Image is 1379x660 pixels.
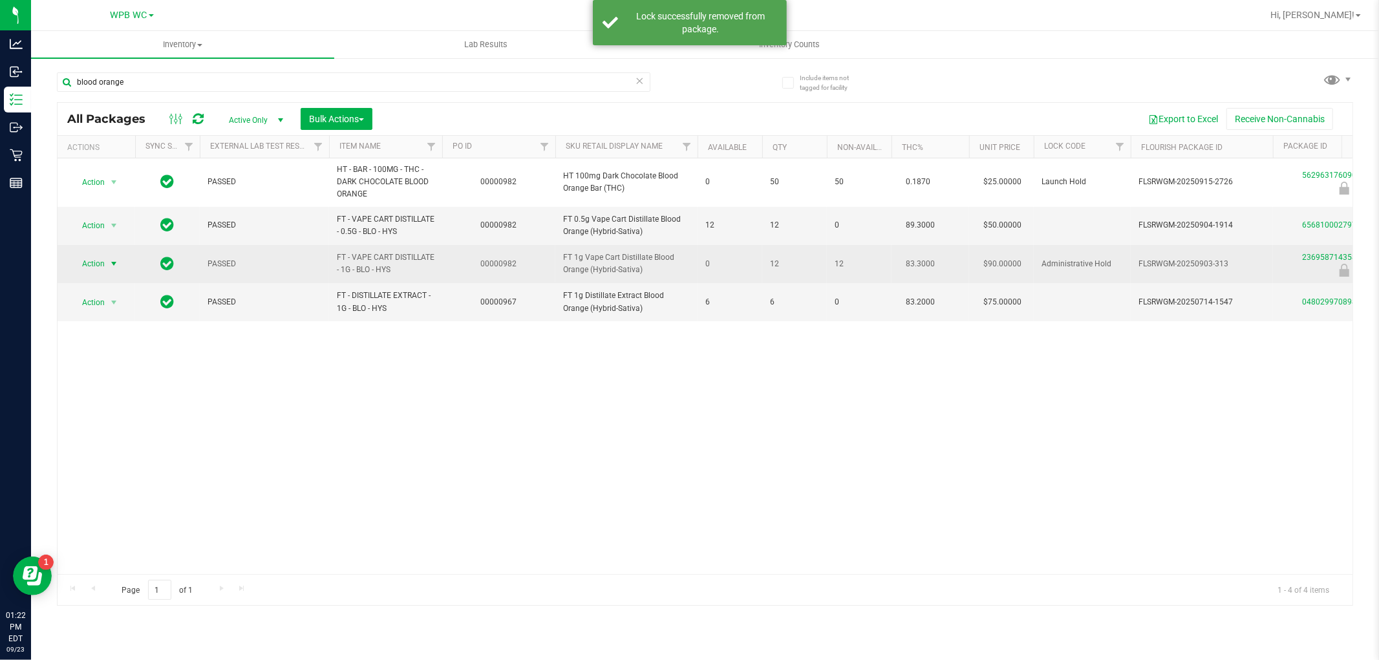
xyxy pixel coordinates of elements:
[1270,10,1354,20] span: Hi, [PERSON_NAME]!
[10,176,23,189] inline-svg: Reports
[1138,296,1265,308] span: FLSRWGM-20250714-1547
[308,136,329,158] a: Filter
[899,173,937,191] span: 0.1870
[625,10,777,36] div: Lock successfully removed from package.
[1138,258,1265,270] span: FLSRWGM-20250903-313
[57,72,650,92] input: Search Package ID, Item Name, SKU, Lot or Part Number...
[111,10,147,21] span: WPB WC
[770,219,819,231] span: 12
[6,610,25,644] p: 01:22 PM EDT
[67,143,130,152] div: Actions
[10,149,23,162] inline-svg: Retail
[106,293,122,312] span: select
[337,164,434,201] span: HT - BAR - 100MG - THC - DARK CHOCOLATE BLOOD ORANGE
[208,219,321,231] span: PASSED
[1109,136,1131,158] a: Filter
[1302,253,1374,262] a: 2369587143584659
[453,142,472,151] a: PO ID
[977,216,1028,235] span: $50.00000
[10,37,23,50] inline-svg: Analytics
[899,216,941,235] span: 89.3000
[481,297,517,306] a: 00000967
[835,219,884,231] span: 0
[31,31,334,58] a: Inventory
[178,136,200,158] a: Filter
[563,170,690,195] span: HT 100mg Dark Chocolate Blood Orange Bar (THC)
[899,293,941,312] span: 83.2000
[481,259,517,268] a: 00000982
[70,217,105,235] span: Action
[1044,142,1085,151] a: Lock Code
[38,555,54,570] iframe: Resource center unread badge
[106,173,122,191] span: select
[70,173,105,191] span: Action
[301,108,372,130] button: Bulk Actions
[676,136,698,158] a: Filter
[337,290,434,314] span: FT - DISTILLATE EXTRACT - 1G - BLO - HYS
[1302,297,1374,306] a: 0480299708986495
[770,258,819,270] span: 12
[208,176,321,188] span: PASSED
[705,258,754,270] span: 0
[31,39,334,50] span: Inventory
[161,173,175,191] span: In Sync
[566,142,663,151] a: Sku Retail Display Name
[1042,176,1123,188] span: Launch Hold
[637,31,941,58] a: Inventory Counts
[13,557,52,595] iframe: Resource center
[705,296,754,308] span: 6
[334,31,637,58] a: Lab Results
[1138,176,1265,188] span: FLSRWGM-20250915-2726
[481,177,517,186] a: 00000982
[899,255,941,273] span: 83.3000
[902,143,923,152] a: THC%
[210,142,312,151] a: External Lab Test Result
[563,251,690,276] span: FT 1g Vape Cart Distillate Blood Orange (Hybrid-Sativa)
[6,644,25,654] p: 09/23
[111,580,204,600] span: Page of 1
[563,213,690,238] span: FT 0.5g Vape Cart Distillate Blood Orange (Hybrid-Sativa)
[770,176,819,188] span: 50
[705,176,754,188] span: 0
[309,114,364,124] span: Bulk Actions
[770,296,819,308] span: 6
[10,93,23,106] inline-svg: Inventory
[636,72,645,89] span: Clear
[421,136,442,158] a: Filter
[161,216,175,234] span: In Sync
[1226,108,1333,130] button: Receive Non-Cannabis
[708,143,747,152] a: Available
[1138,219,1265,231] span: FLSRWGM-20250904-1914
[835,176,884,188] span: 50
[148,580,171,600] input: 1
[977,173,1028,191] span: $25.00000
[835,258,884,270] span: 12
[1140,108,1226,130] button: Export to Excel
[1042,258,1123,270] span: Administrative Hold
[70,293,105,312] span: Action
[1302,220,1374,229] a: 6568100027974070
[705,219,754,231] span: 12
[800,73,864,92] span: Include items not tagged for facility
[106,255,122,273] span: select
[10,121,23,134] inline-svg: Outbound
[977,255,1028,273] span: $90.00000
[10,65,23,78] inline-svg: Inbound
[337,251,434,276] span: FT - VAPE CART DISTILLATE - 1G - BLO - HYS
[1267,580,1340,599] span: 1 - 4 of 4 items
[481,220,517,229] a: 00000982
[534,136,555,158] a: Filter
[161,255,175,273] span: In Sync
[773,143,787,152] a: Qty
[145,142,195,151] a: Sync Status
[106,217,122,235] span: select
[161,293,175,311] span: In Sync
[70,255,105,273] span: Action
[1141,143,1223,152] a: Flourish Package ID
[977,293,1028,312] span: $75.00000
[67,112,158,126] span: All Packages
[979,143,1020,152] a: Unit Price
[837,143,895,152] a: Non-Available
[447,39,525,50] span: Lab Results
